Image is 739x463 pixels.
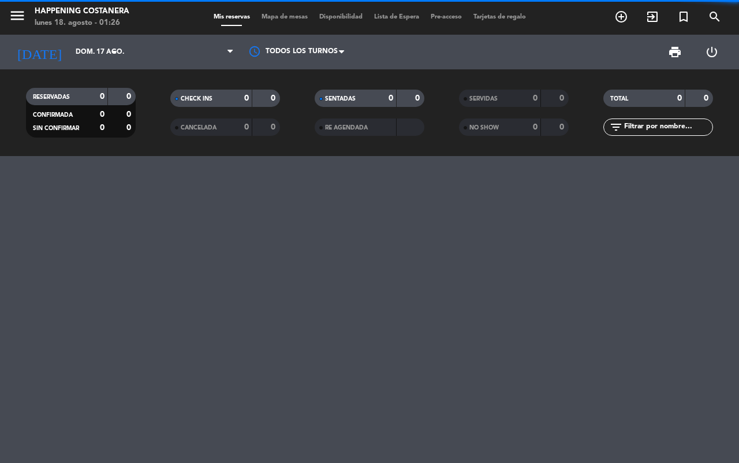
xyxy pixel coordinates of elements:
[677,10,691,24] i: turned_in_not
[126,124,133,132] strong: 0
[244,123,249,131] strong: 0
[33,112,73,118] span: CONFIRMADA
[126,92,133,101] strong: 0
[610,96,628,102] span: TOTAL
[100,92,104,101] strong: 0
[389,94,393,102] strong: 0
[533,94,538,102] strong: 0
[623,121,712,134] input: Filtrar por nombre...
[614,10,628,24] i: add_circle_outline
[425,14,468,20] span: Pre-acceso
[708,10,722,24] i: search
[469,96,498,102] span: SERVIDAS
[704,94,711,102] strong: 0
[126,110,133,118] strong: 0
[609,120,623,134] i: filter_list
[668,45,682,59] span: print
[181,125,217,131] span: CANCELADA
[533,123,538,131] strong: 0
[693,35,730,69] div: LOG OUT
[271,123,278,131] strong: 0
[469,125,499,131] span: NO SHOW
[35,6,129,17] div: Happening Costanera
[559,123,566,131] strong: 0
[33,94,70,100] span: RESERVADAS
[645,10,659,24] i: exit_to_app
[271,94,278,102] strong: 0
[35,17,129,29] div: lunes 18. agosto - 01:26
[107,45,121,59] i: arrow_drop_down
[705,45,719,59] i: power_settings_new
[33,125,79,131] span: SIN CONFIRMAR
[100,124,104,132] strong: 0
[677,94,682,102] strong: 0
[313,14,368,20] span: Disponibilidad
[325,96,356,102] span: SENTADAS
[9,39,70,65] i: [DATE]
[559,94,566,102] strong: 0
[468,14,532,20] span: Tarjetas de regalo
[181,96,212,102] span: CHECK INS
[415,94,422,102] strong: 0
[244,94,249,102] strong: 0
[100,110,104,118] strong: 0
[325,125,368,131] span: RE AGENDADA
[9,7,26,24] i: menu
[256,14,313,20] span: Mapa de mesas
[208,14,256,20] span: Mis reservas
[368,14,425,20] span: Lista de Espera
